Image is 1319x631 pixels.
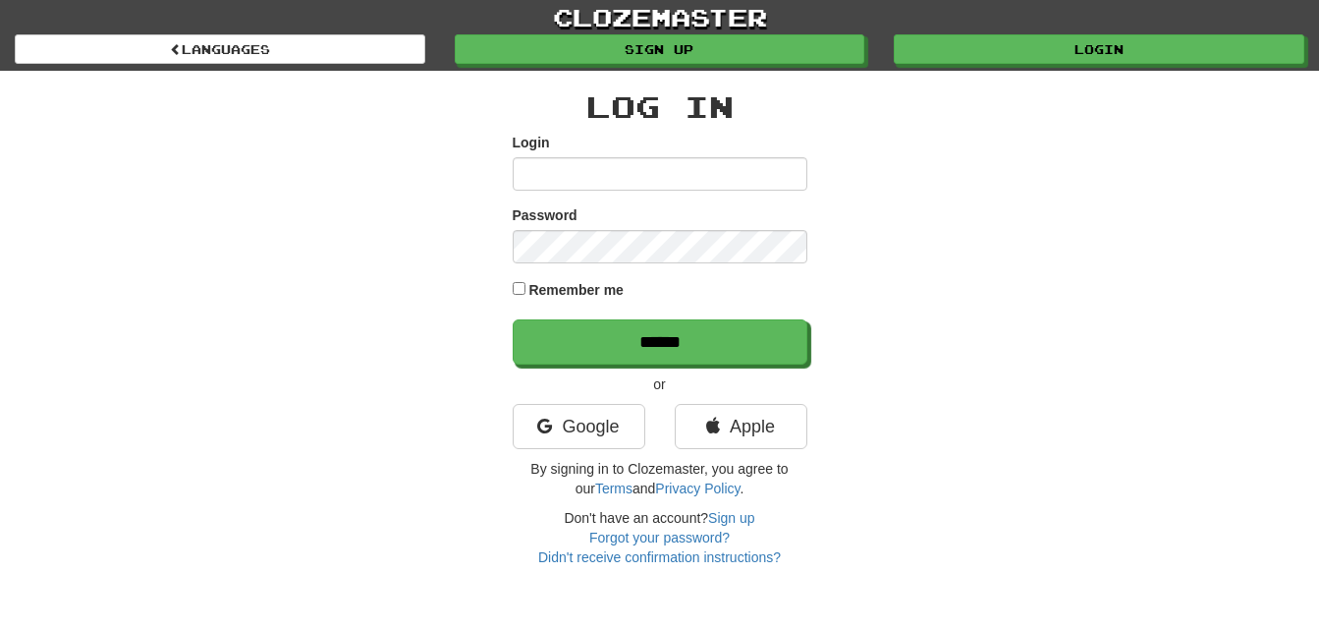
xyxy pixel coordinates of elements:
p: By signing in to Clozemaster, you agree to our and . [513,459,807,498]
font: Google [562,417,619,436]
label: Login [513,133,550,152]
font: Languages [182,42,270,56]
a: Forgot your password? [589,530,730,545]
a: Sign up [455,34,865,64]
a: Login [894,34,1304,64]
font: Don't have an account? [538,510,781,565]
p: or [513,374,807,394]
a: Sign up [708,510,754,526]
a: Terms [595,481,632,496]
label: Password [513,205,577,225]
a: Google [513,404,645,449]
a: Languages [15,34,425,64]
a: Didn't receive confirmation instructions? [538,549,781,565]
a: Privacy Policy [655,481,740,496]
h2: Log In [513,90,807,123]
a: Apple [675,404,807,449]
font: Apple [730,417,775,436]
label: Remember me [528,280,624,300]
